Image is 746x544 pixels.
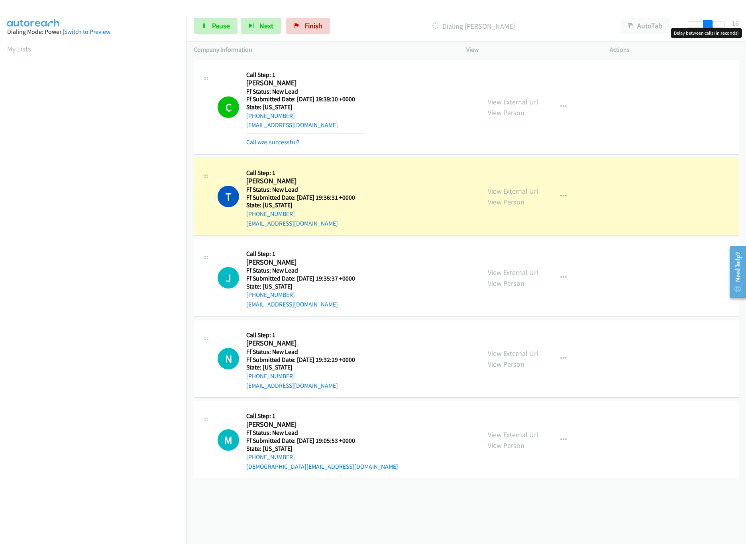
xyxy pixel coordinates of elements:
h5: Ff Submitted Date: [DATE] 19:05:53 +0000 [246,437,398,445]
iframe: Dialpad [7,61,186,440]
h2: [PERSON_NAME] [246,339,365,348]
button: Next [241,18,281,34]
a: View Person [488,108,524,117]
a: Pause [194,18,238,34]
h5: Call Step: 1 [246,412,398,420]
a: View External Url [488,187,538,196]
h1: N [218,348,239,369]
p: View [466,45,595,55]
h5: Call Step: 1 [246,169,365,177]
h5: State: [US_STATE] [246,283,365,291]
a: View Person [488,359,524,369]
span: Finish [304,21,322,30]
h2: [PERSON_NAME] [246,177,365,186]
h5: Ff Submitted Date: [DATE] 19:36:31 +0000 [246,194,365,202]
h5: Call Step: 1 [246,71,365,79]
a: [EMAIL_ADDRESS][DOMAIN_NAME] [246,121,338,129]
a: [PHONE_NUMBER] [246,291,295,299]
h5: Ff Submitted Date: [DATE] 19:35:37 +0000 [246,275,365,283]
a: My Lists [7,44,31,53]
div: The call is yet to be attempted [218,348,239,369]
div: 16 [732,18,739,29]
a: View External Url [488,97,538,106]
h5: Ff Submitted Date: [DATE] 19:32:29 +0000 [246,356,365,364]
a: Switch to Preview [64,28,110,35]
h1: J [218,267,239,289]
a: View Person [488,279,524,288]
a: [PHONE_NUMBER] [246,112,295,120]
h5: Ff Status: New Lead [246,348,365,356]
iframe: Resource Center [723,240,746,304]
p: Actions [610,45,739,55]
h2: [PERSON_NAME] [246,258,365,267]
h1: T [218,186,239,207]
div: The call is yet to be attempted [218,429,239,451]
h5: State: [US_STATE] [246,103,365,111]
h5: State: [US_STATE] [246,201,365,209]
a: [EMAIL_ADDRESS][DOMAIN_NAME] [246,300,338,308]
button: AutoTab [620,18,670,34]
h5: Call Step: 1 [246,250,365,258]
a: [PHONE_NUMBER] [246,372,295,380]
p: Company Information [194,45,452,55]
h1: C [218,96,239,118]
h5: Ff Submitted Date: [DATE] 19:39:10 +0000 [246,95,365,103]
h2: [PERSON_NAME] [246,420,365,429]
a: View External Url [488,430,538,439]
a: [EMAIL_ADDRESS][DOMAIN_NAME] [246,382,338,389]
h5: Ff Status: New Lead [246,429,398,437]
h5: Ff Status: New Lead [246,88,365,96]
a: View External Url [488,349,538,358]
a: [PHONE_NUMBER] [246,210,295,218]
a: [PHONE_NUMBER] [246,453,295,461]
div: Delay between calls (in seconds) [671,28,742,38]
h5: State: [US_STATE] [246,363,365,371]
p: Dialing [PERSON_NAME] [341,21,606,31]
div: Dialing Mode: Power | [7,27,179,37]
a: [DEMOGRAPHIC_DATA][EMAIL_ADDRESS][DOMAIN_NAME] [246,463,398,470]
span: Next [259,21,273,30]
a: Finish [286,18,330,34]
a: View External Url [488,268,538,277]
h2: [PERSON_NAME] [246,79,365,88]
a: View Person [488,197,524,206]
h5: Ff Status: New Lead [246,186,365,194]
div: The call is yet to be attempted [218,267,239,289]
h5: State: [US_STATE] [246,445,398,453]
a: View Person [488,441,524,450]
a: Call was successful? [246,138,300,146]
h1: M [218,429,239,451]
a: [EMAIL_ADDRESS][DOMAIN_NAME] [246,220,338,227]
h5: Call Step: 1 [246,331,365,339]
h5: Ff Status: New Lead [246,267,365,275]
span: Pause [212,21,230,30]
